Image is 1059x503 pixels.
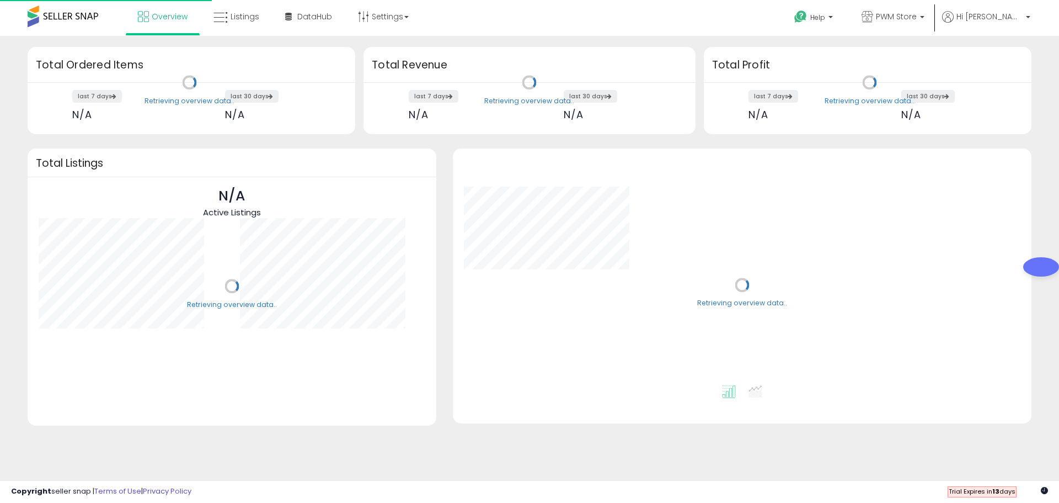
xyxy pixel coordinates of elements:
[876,11,917,22] span: PWM Store
[949,487,1015,496] span: Trial Expires in days
[484,96,574,106] div: Retrieving overview data..
[11,486,191,497] div: seller snap | |
[956,11,1023,22] span: Hi [PERSON_NAME]
[231,11,259,22] span: Listings
[94,486,141,496] a: Terms of Use
[942,11,1030,36] a: Hi [PERSON_NAME]
[697,299,787,309] div: Retrieving overview data..
[825,96,914,106] div: Retrieving overview data..
[810,13,825,22] span: Help
[145,96,234,106] div: Retrieving overview data..
[143,486,191,496] a: Privacy Policy
[152,11,188,22] span: Overview
[794,10,807,24] i: Get Help
[11,486,51,496] strong: Copyright
[297,11,332,22] span: DataHub
[187,300,277,310] div: Retrieving overview data..
[785,2,844,36] a: Help
[992,487,999,496] b: 13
